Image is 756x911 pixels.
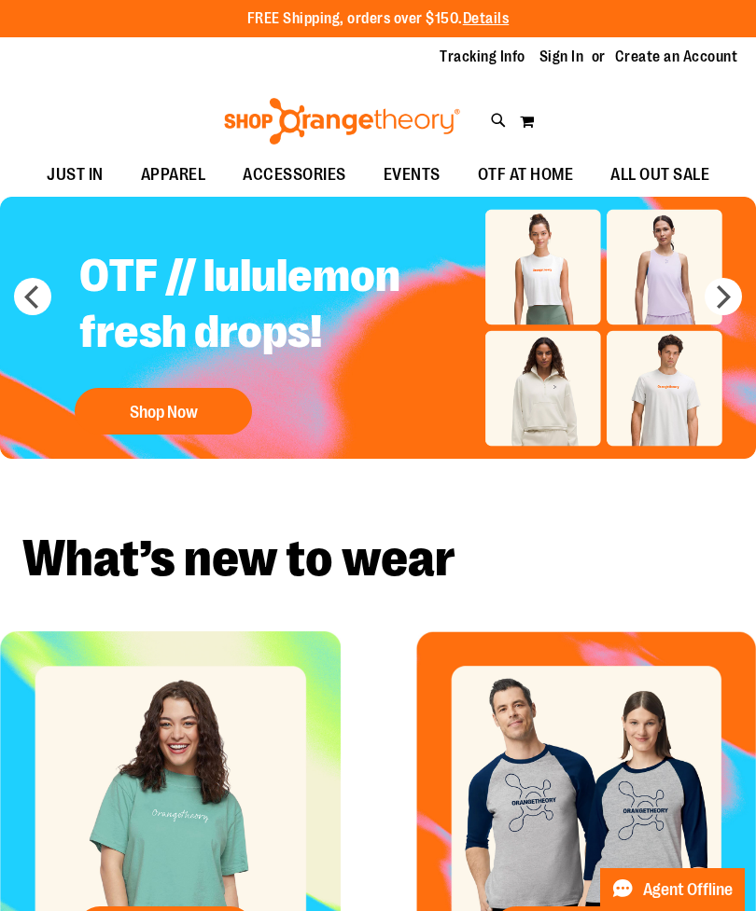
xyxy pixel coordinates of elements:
span: EVENTS [384,154,441,196]
a: OTF // lululemon fresh drops! Shop Now [65,234,529,444]
button: Agent Offline [600,868,745,911]
button: Shop Now [75,388,252,435]
button: prev [14,278,51,315]
span: ACCESSORIES [243,154,346,196]
h2: OTF // lululemon fresh drops! [65,234,529,379]
span: OTF AT HOME [478,154,574,196]
span: Agent Offline [643,881,733,899]
span: JUST IN [47,154,104,196]
span: ALL OUT SALE [610,154,709,196]
a: Tracking Info [440,47,525,67]
button: next [705,278,742,315]
a: Create an Account [615,47,738,67]
span: APPAREL [141,154,206,196]
a: Sign In [539,47,584,67]
p: FREE Shipping, orders over $150. [247,8,510,30]
img: Shop Orangetheory [221,98,463,145]
a: Details [463,10,510,27]
h2: What’s new to wear [22,533,734,585]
